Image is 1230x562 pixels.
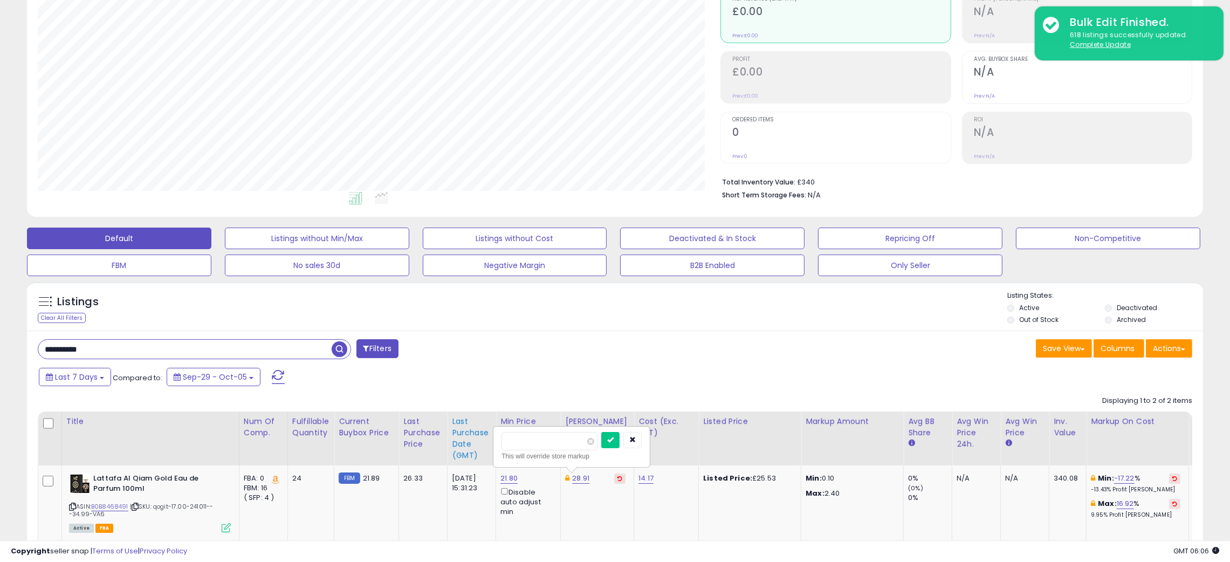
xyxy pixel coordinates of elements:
[1087,412,1189,465] th: The percentage added to the cost of goods (COGS) that forms the calculator for Min & Max prices.
[732,32,758,39] small: Prev: £0.00
[808,190,821,200] span: N/A
[1005,474,1041,483] div: N/A
[638,416,694,438] div: Cost (Exc. VAT)
[732,126,950,141] h2: 0
[95,524,114,533] span: FBA
[818,228,1002,249] button: Repricing Off
[1091,500,1095,507] i: This overrides the store level max markup for this listing
[908,484,923,492] small: (0%)
[1054,474,1078,483] div: 340.08
[974,32,995,39] small: Prev: N/A
[1019,303,1039,312] label: Active
[722,177,795,187] b: Total Inventory Value:
[1098,498,1117,509] b: Max:
[39,368,111,386] button: Last 7 Days
[1070,40,1131,49] u: Complete Update
[974,5,1192,20] h2: N/A
[11,546,187,557] div: seller snap | |
[500,416,556,427] div: Min Price
[1036,339,1092,358] button: Save View
[703,474,793,483] div: £25.53
[908,493,952,503] div: 0%
[1172,476,1177,481] i: Revert to store-level Min Markup
[500,473,518,484] a: 21.80
[908,474,952,483] div: 0%
[1094,339,1144,358] button: Columns
[703,416,796,427] div: Listed Price
[57,294,99,310] h5: Listings
[1098,473,1114,483] b: Min:
[363,473,380,483] span: 21.89
[1091,499,1180,519] div: %
[69,502,214,518] span: | SKU: qogit-17.00-241011---34.99-VA6
[1007,291,1203,301] p: Listing States:
[66,416,235,427] div: Title
[1005,416,1045,438] div: Avg Win Price
[1091,475,1095,482] i: This overrides the store level min markup for this listing
[908,416,947,438] div: Avg BB Share
[69,524,94,533] span: All listings currently available for purchase on Amazon
[620,228,805,249] button: Deactivated & In Stock
[957,474,992,483] div: N/A
[69,474,91,494] img: 414sYswsumL._SL40_.jpg
[1054,416,1082,438] div: Inv. value
[11,546,50,556] strong: Copyright
[27,228,211,249] button: Default
[732,66,950,80] h2: £0.00
[1091,474,1180,494] div: %
[292,416,329,438] div: Fulfillable Quantity
[1102,396,1192,406] div: Displaying 1 to 2 of 2 items
[356,339,398,358] button: Filters
[732,153,747,160] small: Prev: 0
[1016,228,1200,249] button: Non-Competitive
[225,255,409,276] button: No sales 30d
[423,228,607,249] button: Listings without Cost
[732,117,950,123] span: Ordered Items
[225,228,409,249] button: Listings without Min/Max
[974,93,995,99] small: Prev: N/A
[974,126,1192,141] h2: N/A
[91,502,128,511] a: B0B8468491
[638,473,654,484] a: 14.17
[1091,511,1180,519] p: 9.95% Profit [PERSON_NAME]
[167,368,260,386] button: Sep-29 - Oct-05
[339,472,360,484] small: FBM
[183,372,247,382] span: Sep-29 - Oct-05
[818,255,1002,276] button: Only Seller
[806,416,899,427] div: Markup Amount
[452,474,487,493] div: [DATE] 15:31:23
[703,473,752,483] b: Listed Price:
[1117,498,1134,509] a: 16.92
[244,483,279,493] div: FBM: 16
[1091,486,1180,494] p: -13.43% Profit [PERSON_NAME]
[1114,473,1135,484] a: -17.22
[1019,315,1059,324] label: Out of Stock
[722,175,1184,188] li: £340
[92,546,138,556] a: Terms of Use
[572,473,589,484] a: 28.91
[500,486,552,517] div: Disable auto adjust min
[908,438,915,448] small: Avg BB Share.
[403,474,439,483] div: 26.33
[244,474,279,483] div: FBA: 0
[1062,15,1215,30] div: Bulk Edit Finished.
[69,474,231,531] div: ASIN:
[452,416,491,461] div: Last Purchase Date (GMT)
[1117,303,1157,312] label: Deactivated
[1062,30,1215,50] div: 618 listings successfully updated.
[113,373,162,383] span: Compared to:
[244,493,279,503] div: ( SFP: 4 )
[806,473,822,483] strong: Min:
[93,474,224,496] b: Lattafa Al Qiam Gold Eau de Parfum 100ml
[1101,343,1135,354] span: Columns
[1117,315,1146,324] label: Archived
[565,416,629,427] div: [PERSON_NAME]
[1091,416,1184,427] div: Markup on Cost
[1173,546,1219,556] span: 2025-10-14 06:06 GMT
[620,255,805,276] button: B2B Enabled
[974,57,1192,63] span: Avg. Buybox Share
[806,489,895,498] p: 2.40
[38,313,86,323] div: Clear All Filters
[1146,339,1192,358] button: Actions
[974,66,1192,80] h2: N/A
